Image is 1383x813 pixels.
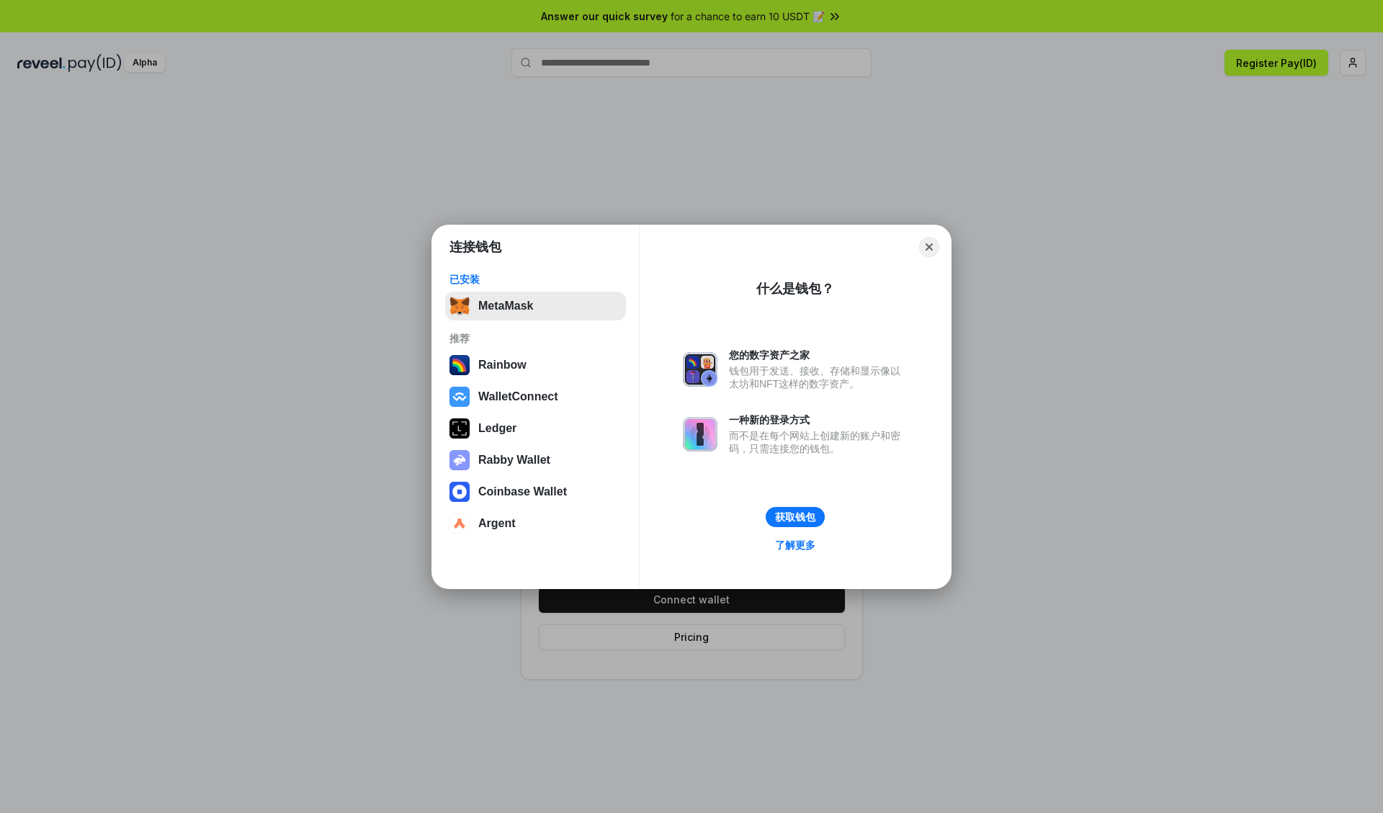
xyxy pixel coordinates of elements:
[449,296,470,316] img: svg+xml,%3Csvg%20fill%3D%22none%22%20height%3D%2233%22%20viewBox%3D%220%200%2035%2033%22%20width%...
[445,446,626,475] button: Rabby Wallet
[445,509,626,538] button: Argent
[478,454,550,467] div: Rabby Wallet
[775,511,815,524] div: 获取钱包
[756,280,834,297] div: 什么是钱包？
[478,359,527,372] div: Rainbow
[775,539,815,552] div: 了解更多
[449,450,470,470] img: svg+xml,%3Csvg%20xmlns%3D%22http%3A%2F%2Fwww.w3.org%2F2000%2Fsvg%22%20fill%3D%22none%22%20viewBox...
[445,351,626,379] button: Rainbow
[445,414,626,443] button: Ledger
[478,422,516,435] div: Ledger
[445,292,626,320] button: MetaMask
[766,536,824,554] a: 了解更多
[478,485,567,498] div: Coinbase Wallet
[449,482,470,502] img: svg+xml,%3Csvg%20width%3D%2228%22%20height%3D%2228%22%20viewBox%3D%220%200%2028%2028%22%20fill%3D...
[919,237,939,257] button: Close
[449,355,470,375] img: svg+xml,%3Csvg%20width%3D%22120%22%20height%3D%22120%22%20viewBox%3D%220%200%20120%20120%22%20fil...
[478,517,516,530] div: Argent
[683,417,717,452] img: svg+xml,%3Csvg%20xmlns%3D%22http%3A%2F%2Fwww.w3.org%2F2000%2Fsvg%22%20fill%3D%22none%22%20viewBox...
[449,513,470,534] img: svg+xml,%3Csvg%20width%3D%2228%22%20height%3D%2228%22%20viewBox%3D%220%200%2028%2028%22%20fill%3D...
[445,382,626,411] button: WalletConnect
[449,387,470,407] img: svg+xml,%3Csvg%20width%3D%2228%22%20height%3D%2228%22%20viewBox%3D%220%200%2028%2028%22%20fill%3D...
[449,238,501,256] h1: 连接钱包
[449,418,470,439] img: svg+xml,%3Csvg%20xmlns%3D%22http%3A%2F%2Fwww.w3.org%2F2000%2Fsvg%22%20width%3D%2228%22%20height%3...
[449,273,622,286] div: 已安装
[445,477,626,506] button: Coinbase Wallet
[766,507,825,527] button: 获取钱包
[683,352,717,387] img: svg+xml,%3Csvg%20xmlns%3D%22http%3A%2F%2Fwww.w3.org%2F2000%2Fsvg%22%20fill%3D%22none%22%20viewBox...
[478,300,533,313] div: MetaMask
[729,429,908,455] div: 而不是在每个网站上创建新的账户和密码，只需连接您的钱包。
[478,390,558,403] div: WalletConnect
[729,349,908,361] div: 您的数字资产之家
[729,413,908,426] div: 一种新的登录方式
[449,332,622,345] div: 推荐
[729,364,908,390] div: 钱包用于发送、接收、存储和显示像以太坊和NFT这样的数字资产。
